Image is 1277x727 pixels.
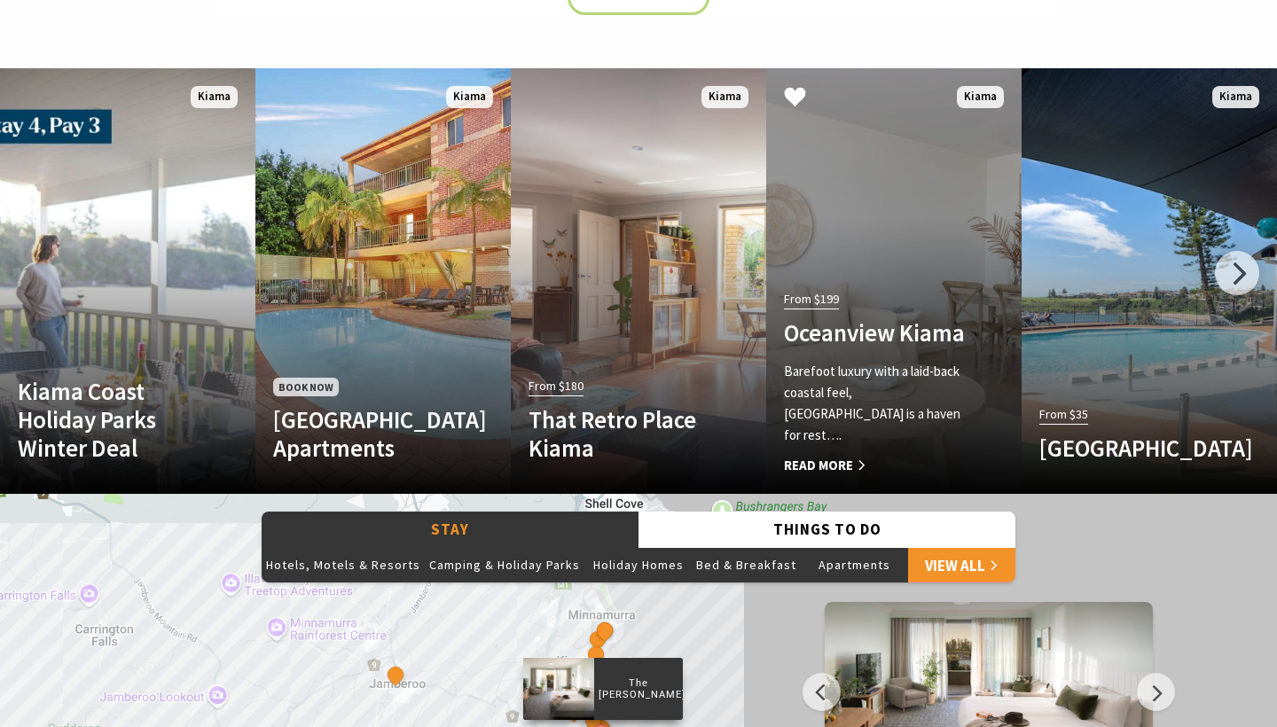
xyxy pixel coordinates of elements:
span: Kiama [191,86,238,108]
button: Apartments [801,547,908,582]
button: Previous [803,673,841,711]
button: Click to Favourite Oceanview Kiama [766,68,824,129]
p: The [PERSON_NAME] [594,675,683,703]
span: Kiama [701,86,748,108]
button: Bed & Breakfast [692,547,801,582]
span: From $199 [784,289,839,309]
button: Stay [262,512,638,548]
h4: [GEOGRAPHIC_DATA] Apartments [273,405,455,463]
button: See detail about Casa Mar Azul [584,643,607,666]
span: Kiama [446,86,493,108]
span: Read More [784,455,966,476]
h4: [GEOGRAPHIC_DATA] [1039,434,1221,462]
span: Kiama [957,86,1004,108]
a: View All [908,547,1015,582]
button: Holiday Homes [584,547,692,582]
h4: Kiama Coast Holiday Parks Winter Deal [18,377,200,463]
span: From $180 [529,376,584,396]
p: Barefoot luxury with a laid-back coastal feel, [GEOGRAPHIC_DATA] is a haven for rest…. [784,361,966,446]
span: Book Now [273,378,339,396]
button: See detail about Jamberoo Pub and Saleyard Motel [384,663,407,686]
button: Things To Do [638,512,1015,548]
h4: Oceanview Kiama [784,318,966,347]
button: See detail about Beach House on Johnson [593,619,616,642]
a: Another Image Used Book Now [GEOGRAPHIC_DATA] Apartments Kiama [255,68,511,494]
a: From $199 Oceanview Kiama Barefoot luxury with a laid-back coastal feel, [GEOGRAPHIC_DATA] is a h... [766,68,1022,494]
h4: That Retro Place Kiama [529,405,710,463]
button: Camping & Holiday Parks [425,547,584,582]
a: From $180 That Retro Place Kiama Kiama [511,68,766,494]
button: Hotels, Motels & Resorts [262,547,425,582]
a: From $35 [GEOGRAPHIC_DATA] Kiama [1022,68,1277,494]
span: Kiama [1212,86,1259,108]
button: Next [1137,673,1175,711]
span: From $35 [1039,404,1088,425]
